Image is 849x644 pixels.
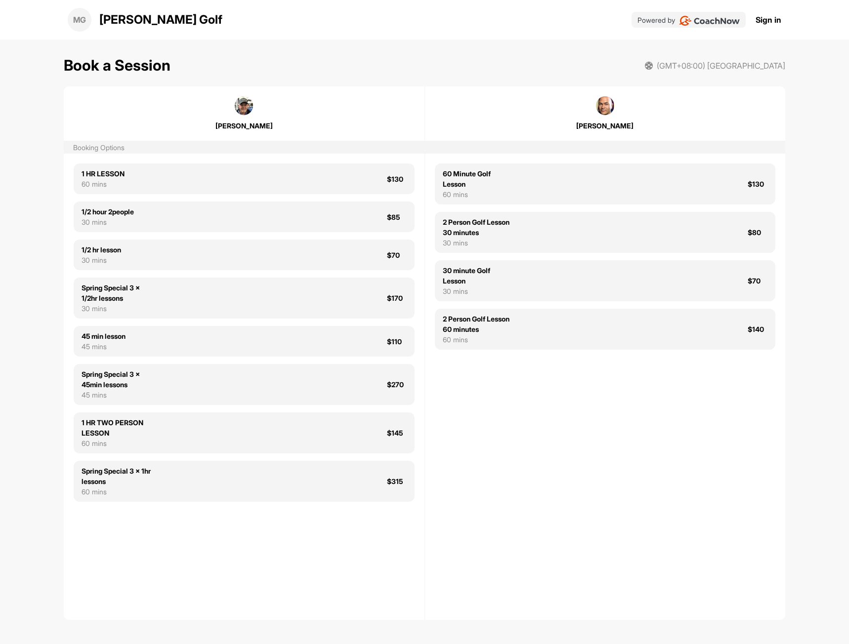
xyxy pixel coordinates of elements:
[64,54,170,77] h1: Book a Session
[387,428,407,438] div: $145
[68,8,91,32] div: MG
[756,14,781,26] a: Sign in
[82,206,134,217] div: 1/2 hour 2people
[82,282,153,303] div: Spring Special 3 x 1/2hr lessons
[82,244,121,255] div: 1/2 hr lesson
[82,217,134,227] div: 30 mins
[82,369,153,390] div: Spring Special 3 x 45min lessons
[748,276,767,286] div: $70
[387,476,407,486] div: $315
[657,60,785,72] span: (GMT+08:00) [GEOGRAPHIC_DATA]
[82,255,121,265] div: 30 mins
[637,15,675,25] p: Powered by
[443,189,514,200] div: 60 mins
[387,336,407,347] div: $110
[82,341,126,352] div: 45 mins
[82,438,153,448] div: 60 mins
[443,265,514,286] div: 30 minute Golf Lesson
[82,486,153,497] div: 60 mins
[443,217,514,238] div: 2 Person Golf Lesson 30 minutes
[443,286,514,296] div: 30 mins
[387,250,407,260] div: $70
[82,390,153,400] div: 45 mins
[387,379,407,390] div: $270
[82,179,125,189] div: 60 mins
[235,96,254,115] img: square_cac399e08904f4b61a01a0671b01e02f.jpg
[748,179,767,189] div: $130
[91,121,397,131] div: [PERSON_NAME]
[387,293,407,303] div: $170
[387,212,407,222] div: $85
[443,314,514,334] div: 2 Person Golf Lesson 60 minutes
[452,121,758,131] div: [PERSON_NAME]
[443,238,514,248] div: 30 mins
[82,466,153,486] div: Spring Special 3 x 1hr lessons
[679,16,740,26] img: CoachNow
[443,334,514,345] div: 60 mins
[82,417,153,438] div: 1 HR TWO PERSON LESSON
[73,142,125,153] div: Booking Options
[443,168,514,189] div: 60 Minute Golf Lesson
[82,168,125,179] div: 1 HR LESSON
[387,174,407,184] div: $130
[82,331,126,341] div: 45 min lesson
[748,227,767,238] div: $80
[82,303,153,314] div: 30 mins
[748,324,767,334] div: $140
[596,96,615,115] img: square_ef4a24b180fd1b49d7eb2a9034446cb9.jpg
[99,11,222,29] p: [PERSON_NAME] Golf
